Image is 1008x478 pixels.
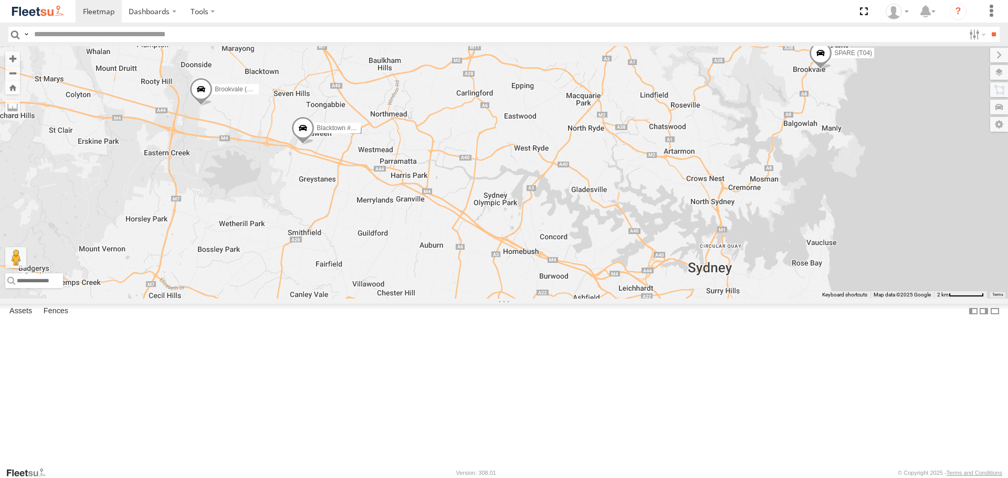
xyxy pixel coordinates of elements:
[834,49,872,57] span: SPARE (T04)
[22,27,30,42] label: Search Query
[937,292,949,298] span: 2 km
[6,468,54,478] a: Visit our Website
[898,470,1002,476] div: © Copyright 2025 -
[950,3,967,20] i: ?
[4,304,37,319] label: Assets
[38,304,73,319] label: Fences
[456,470,496,476] div: Version: 308.01
[874,292,931,298] span: Map data ©2025 Google
[965,27,988,42] label: Search Filter Options
[882,4,912,19] div: Lachlan Holmes
[990,117,1008,132] label: Map Settings
[317,124,428,132] span: Blacktown #2 (T05 - [PERSON_NAME])
[5,80,20,94] button: Zoom Home
[934,291,987,299] button: Map scale: 2 km per 63 pixels
[5,100,20,114] label: Measure
[990,304,1000,319] label: Hide Summary Table
[5,66,20,80] button: Zoom out
[10,4,65,18] img: fleetsu-logo-horizontal.svg
[5,247,26,268] button: Drag Pegman onto the map to open Street View
[947,470,1002,476] a: Terms and Conditions
[5,51,20,66] button: Zoom in
[992,292,1003,296] a: Terms (opens in new tab)
[215,86,317,93] span: Brookvale (T10 - [PERSON_NAME])
[979,304,989,319] label: Dock Summary Table to the Right
[968,304,979,319] label: Dock Summary Table to the Left
[822,291,867,299] button: Keyboard shortcuts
